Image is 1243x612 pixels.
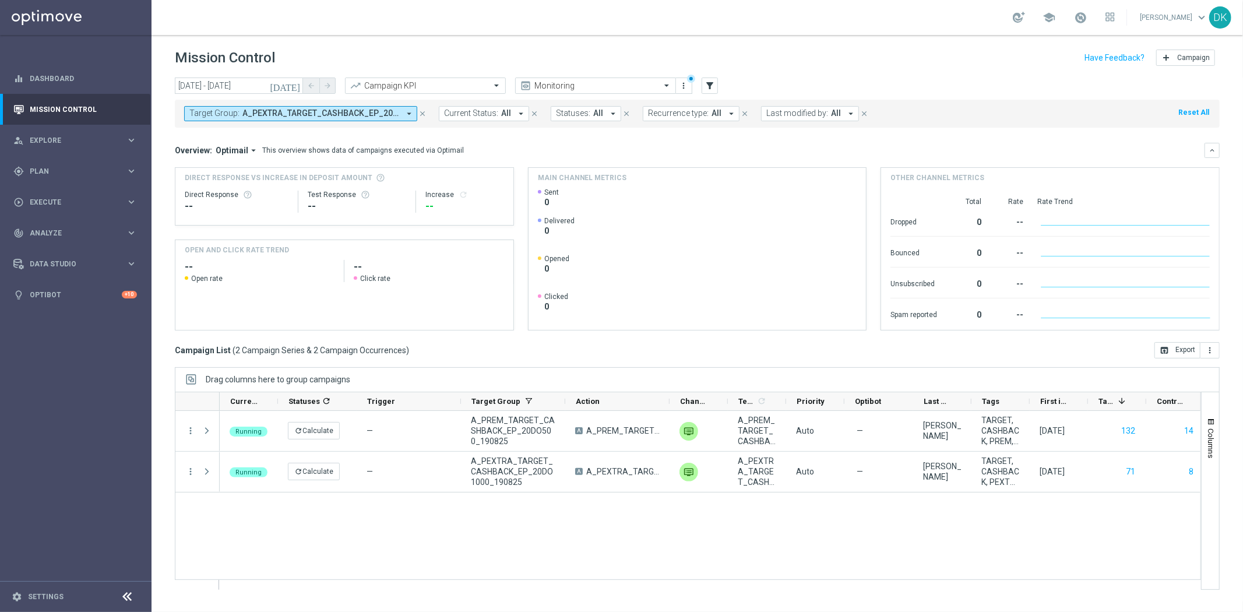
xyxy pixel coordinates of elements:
i: arrow_back [307,82,315,90]
div: play_circle_outline Execute keyboard_arrow_right [13,198,138,207]
span: Drag columns here to group campaigns [206,375,350,384]
i: close [530,110,538,118]
span: Optibot [855,397,881,406]
button: track_changes Analyze keyboard_arrow_right [13,228,138,238]
div: Execute [13,197,126,207]
div: Unsubscribed [890,273,937,292]
button: 71 [1125,465,1136,479]
i: more_vert [185,425,196,436]
div: -- [308,199,406,213]
a: Optibot [30,279,122,310]
button: Recurrence type: All arrow_drop_down [643,106,740,121]
i: settings [12,592,22,602]
i: close [418,110,427,118]
span: A_PEXTRA_TARGET_CASHBACK_EP_20DO1000_190825 [586,466,660,477]
i: refresh [459,190,468,199]
button: refreshCalculate [288,422,340,439]
i: keyboard_arrow_right [126,196,137,207]
span: 0 [544,226,575,236]
div: There are unsaved changes [687,75,695,83]
div: Rate Trend [1037,197,1210,206]
span: Channel [680,397,708,406]
span: A [575,427,583,434]
span: Current Status [230,397,258,406]
i: more_vert [185,466,196,477]
a: Dashboard [30,63,137,94]
ng-select: Campaign KPI [345,78,506,94]
i: keyboard_arrow_right [126,258,137,269]
div: Optibot [13,279,137,310]
div: This overview shows data of campaigns executed via Optimail [262,145,464,156]
div: Plan [13,166,126,177]
button: more_vert [1200,342,1220,358]
div: Dashboard [13,63,137,94]
div: -- [995,304,1023,323]
h1: Mission Control [175,50,275,66]
span: A_PREM_TARGET_CASHBACK_EP_20DO500_190825 [471,415,555,446]
span: Templates [738,397,755,406]
i: arrow_drop_down [608,108,618,119]
div: Total [951,197,981,206]
div: -- [995,273,1023,292]
button: more_vert [678,79,690,93]
span: 2 Campaign Series & 2 Campaign Occurrences [235,345,406,356]
button: arrow_back [303,78,319,94]
span: All [501,108,511,118]
button: close [621,107,632,120]
span: Auto [796,426,814,435]
h3: Overview: [175,145,212,156]
img: Private message [679,422,698,441]
span: Statuses: [556,108,590,118]
button: equalizer Dashboard [13,74,138,83]
span: TARGET, CASHBACK, PREM, A [981,415,1020,446]
input: Have Feedback? [1084,54,1145,62]
i: more_vert [1205,346,1214,355]
span: Running [235,428,262,435]
span: Explore [30,137,126,144]
span: Tags [982,397,999,406]
button: Statuses: All arrow_drop_down [551,106,621,121]
button: Data Studio keyboard_arrow_right [13,259,138,269]
button: close [740,107,750,120]
span: Targeted Customers [1098,397,1114,406]
button: [DATE] [268,78,303,95]
span: Last Modified By [924,397,952,406]
h4: Main channel metrics [538,173,627,183]
span: Analyze [30,230,126,237]
h4: OPEN AND CLICK RATE TREND [185,245,289,255]
div: Mission Control [13,105,138,114]
span: A_PREM_TARGET_CASHBACK_EP_20DO500_190825 [586,425,660,436]
span: First in Range [1040,397,1068,406]
i: track_changes [13,228,24,238]
ng-select: Monitoring [515,78,676,94]
i: refresh [294,467,302,476]
span: ) [406,345,409,356]
span: Columns [1206,428,1216,458]
span: All [831,108,841,118]
div: gps_fixed Plan keyboard_arrow_right [13,167,138,176]
colored-tag: Running [230,466,267,477]
img: Private message [679,463,698,481]
i: refresh [294,427,302,435]
div: Press SPACE to select this row. [220,411,1205,452]
div: Increase [425,190,504,199]
span: Clicked [544,292,568,301]
i: keyboard_arrow_right [126,227,137,238]
h2: -- [185,260,334,274]
i: close [860,110,868,118]
span: Current Status: [444,108,498,118]
span: Optimail [216,145,248,156]
div: person_search Explore keyboard_arrow_right [13,136,138,145]
span: Last modified by: [766,108,828,118]
i: refresh [322,396,331,406]
span: Open rate [191,274,223,283]
span: — [367,426,373,435]
div: Analyze [13,228,126,238]
button: lightbulb Optibot +10 [13,290,138,300]
i: refresh [757,396,766,406]
i: open_in_browser [1160,346,1169,355]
